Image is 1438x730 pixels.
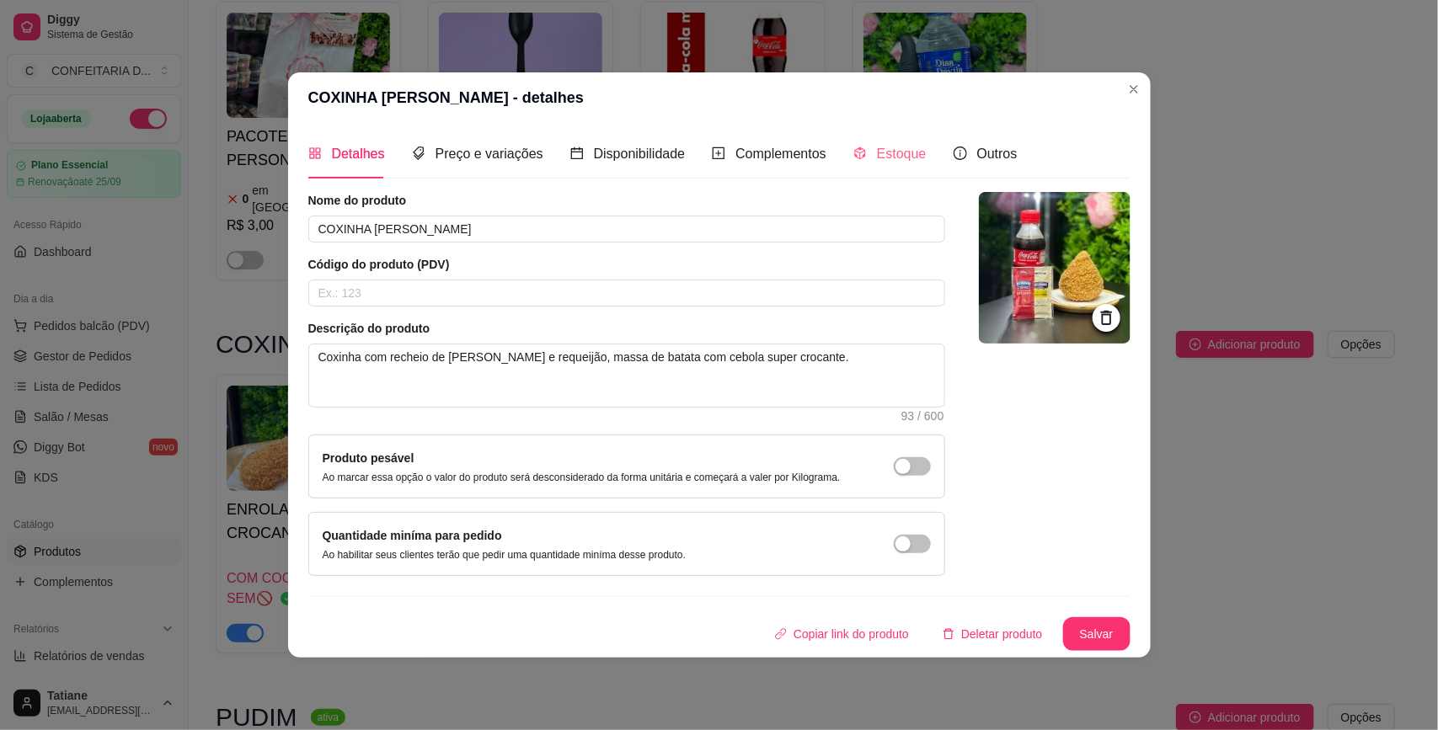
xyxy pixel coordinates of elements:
[853,147,867,160] span: code-sandbox
[712,147,725,160] span: plus-square
[308,147,322,160] span: appstore
[323,451,414,465] label: Produto pesável
[308,256,945,273] article: Código do produto (PDV)
[877,147,927,161] span: Estoque
[735,147,826,161] span: Complementos
[308,192,945,209] article: Nome do produto
[436,147,543,161] span: Preço e variações
[308,216,945,242] input: Ex.: Hamburguer de costela
[594,147,686,161] span: Disponibilidade
[332,147,385,161] span: Detalhes
[943,628,954,640] span: delete
[308,320,945,337] article: Descrição do produto
[323,548,687,562] p: Ao habilitar seus clientes terão que pedir uma quantidade miníma desse produto.
[412,147,425,160] span: tags
[1120,76,1147,103] button: Close
[929,617,1056,651] button: deleteDeletar produto
[288,72,1151,123] header: COXINHA [PERSON_NAME] - detalhes
[570,147,584,160] span: calendar
[762,617,922,651] button: Copiar link do produto
[323,471,841,484] p: Ao marcar essa opção o valor do produto será desconsiderado da forma unitária e começará a valer ...
[308,280,945,306] input: Ex.: 123
[1063,617,1131,651] button: Salvar
[309,344,944,407] textarea: Coxinha com recheio de [PERSON_NAME] e requeijão, massa de batata com cebola super crocante.
[323,529,502,542] label: Quantidade miníma para pedido
[977,147,1018,161] span: Outros
[954,147,967,160] span: info-circle
[979,192,1131,344] img: logo da loja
